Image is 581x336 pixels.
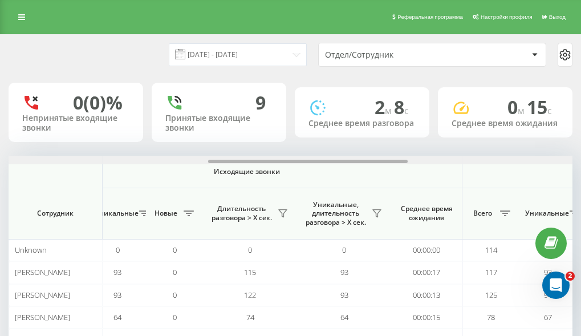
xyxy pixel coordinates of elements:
span: 0 [173,312,177,322]
span: 74 [246,312,254,322]
span: 114 [485,245,497,255]
span: [PERSON_NAME] [15,267,70,277]
span: [PERSON_NAME] [15,290,70,300]
span: 64 [113,312,121,322]
span: 0 [116,245,120,255]
span: Длительность разговора > Х сек. [209,204,274,222]
span: 125 [485,290,497,300]
span: 115 [244,267,256,277]
span: [PERSON_NAME] [15,312,70,322]
span: м [518,104,527,117]
span: 117 [485,267,497,277]
div: Принятые входящие звонки [165,114,273,133]
span: c [404,104,409,117]
div: Среднее время ожидания [452,119,559,128]
span: Выход [549,14,566,20]
span: 8 [394,95,409,119]
div: 9 [255,92,266,114]
td: 00:00:00 [391,239,462,261]
span: 0 [173,267,177,277]
span: 67 [544,312,552,322]
span: 0 [248,245,252,255]
span: Уникальные, длительность разговора > Х сек. [303,200,368,227]
span: 2 [566,272,575,281]
span: 93 [340,267,348,277]
span: 78 [487,312,495,322]
span: 0 [173,245,177,255]
span: 0 [507,95,527,119]
span: Уникальные [525,209,566,218]
div: Непринятые входящие звонки [22,114,129,133]
span: Среднее время ожидания [400,204,453,222]
span: Всего [468,209,497,218]
span: Unknown [15,245,47,255]
span: 93 [113,290,121,300]
span: 2 [375,95,394,119]
span: 93 [340,290,348,300]
div: Среднее время разговора [308,119,416,128]
span: Исходящие звонки [59,167,436,176]
span: 93 [113,267,121,277]
span: 15 [527,95,552,119]
iframe: Intercom live chat [542,272,570,299]
td: 00:00:13 [391,284,462,306]
td: 00:00:15 [391,306,462,329]
span: Сотрудник [18,209,92,218]
span: Уникальные [95,209,136,218]
span: Новые [152,209,180,218]
span: 64 [340,312,348,322]
span: 93 [544,267,552,277]
span: 0 [173,290,177,300]
span: м [385,104,394,117]
span: Реферальная программа [397,14,463,20]
span: 122 [244,290,256,300]
span: 0 [342,245,346,255]
td: 00:00:17 [391,261,462,284]
div: 0 (0)% [73,92,123,114]
span: Настройки профиля [481,14,533,20]
span: c [547,104,552,117]
div: Отдел/Сотрудник [325,50,461,60]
